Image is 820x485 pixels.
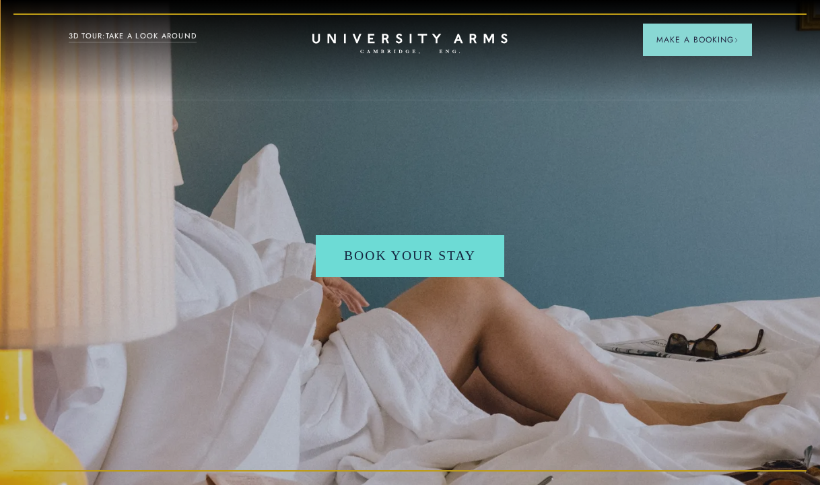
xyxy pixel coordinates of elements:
[316,235,504,276] a: Book your stay
[69,30,197,42] a: 3D TOUR:TAKE A LOOK AROUND
[312,34,508,55] a: Home
[643,24,752,56] button: Make a BookingArrow icon
[734,38,739,42] img: Arrow icon
[656,34,739,46] span: Make a Booking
